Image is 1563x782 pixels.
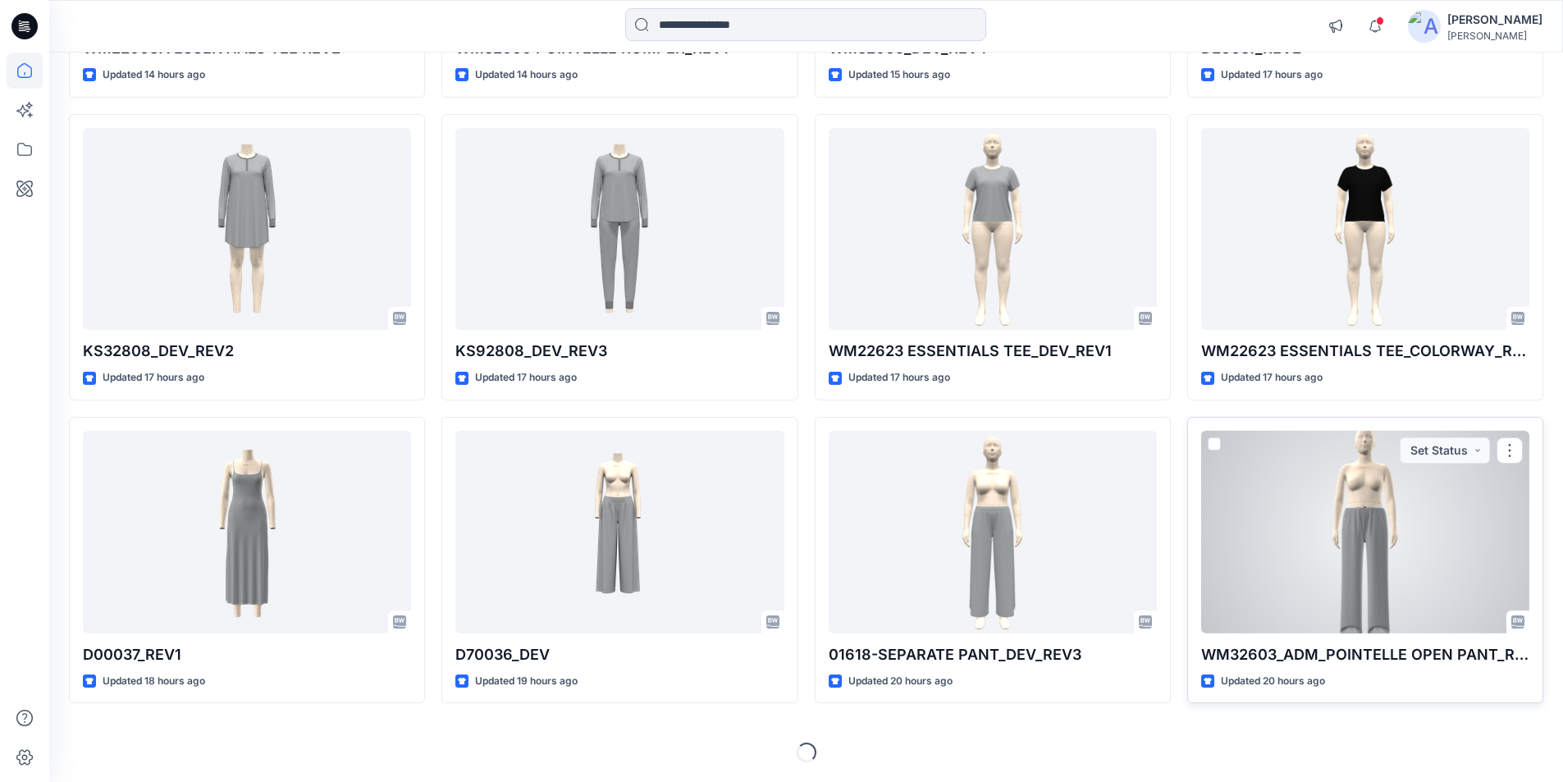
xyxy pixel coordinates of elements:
[848,673,953,690] p: Updated 20 hours ago
[1221,369,1323,386] p: Updated 17 hours ago
[455,643,784,666] p: D70036_DEV
[103,66,205,84] p: Updated 14 hours ago
[83,643,411,666] p: D00037_REV1
[1201,340,1529,363] p: WM22623 ESSENTIALS TEE_COLORWAY_REV1
[1201,643,1529,666] p: WM32603_ADM_POINTELLE OPEN PANT_REV3
[475,673,578,690] p: Updated 19 hours ago
[829,340,1157,363] p: WM22623 ESSENTIALS TEE_DEV_REV1
[848,66,950,84] p: Updated 15 hours ago
[455,340,784,363] p: KS92808_DEV_REV3
[1447,10,1542,30] div: [PERSON_NAME]
[455,431,784,633] a: D70036_DEV
[83,340,411,363] p: KS32808_DEV_REV2
[475,369,577,386] p: Updated 17 hours ago
[103,673,205,690] p: Updated 18 hours ago
[1447,30,1542,42] div: [PERSON_NAME]
[1221,66,1323,84] p: Updated 17 hours ago
[1201,128,1529,331] a: WM22623 ESSENTIALS TEE_COLORWAY_REV1
[83,431,411,633] a: D00037_REV1
[455,128,784,331] a: KS92808_DEV_REV3
[848,369,950,386] p: Updated 17 hours ago
[1221,673,1325,690] p: Updated 20 hours ago
[475,66,578,84] p: Updated 14 hours ago
[829,643,1157,666] p: 01618-SEPARATE PANT_DEV_REV3
[829,431,1157,633] a: 01618-SEPARATE PANT_DEV_REV3
[1201,431,1529,633] a: WM32603_ADM_POINTELLE OPEN PANT_REV3
[83,128,411,331] a: KS32808_DEV_REV2
[1408,10,1441,43] img: avatar
[829,128,1157,331] a: WM22623 ESSENTIALS TEE_DEV_REV1
[103,369,204,386] p: Updated 17 hours ago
